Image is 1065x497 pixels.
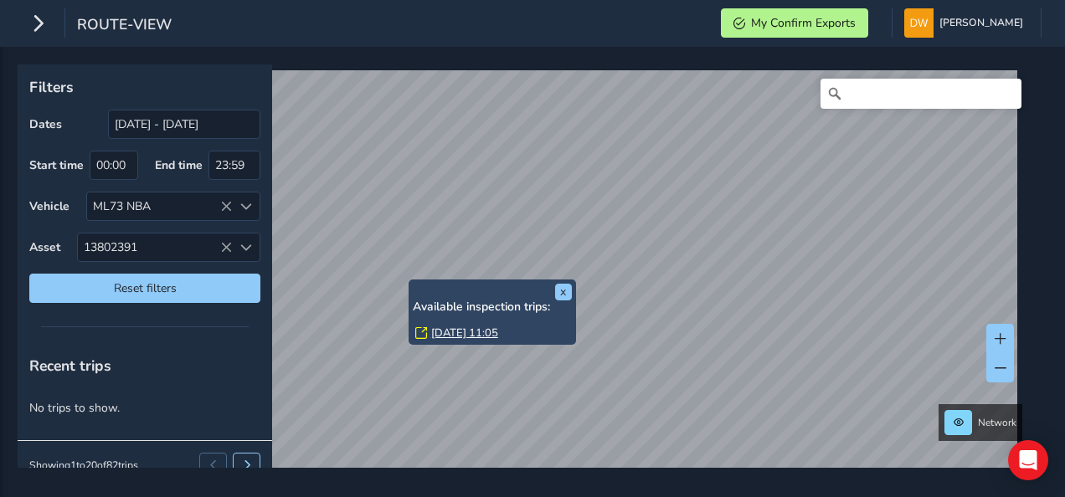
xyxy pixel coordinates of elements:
[904,8,934,38] img: diamond-layout
[904,8,1029,38] button: [PERSON_NAME]
[431,325,498,341] a: [DATE] 11:05
[29,116,62,132] label: Dates
[23,70,1017,487] canvas: Map
[29,239,60,255] label: Asset
[413,300,572,315] h6: Available inspection trips:
[555,284,572,300] button: x
[29,76,260,98] p: Filters
[29,274,260,303] button: Reset filters
[29,459,138,472] div: Showing 1 to 20 of 82 trips
[721,8,868,38] button: My Confirm Exports
[751,15,856,31] span: My Confirm Exports
[18,387,272,428] p: No trips to show.
[29,356,111,376] span: Recent trips
[232,233,260,261] div: Select an asset code
[77,14,172,38] span: route-view
[155,157,203,173] label: End time
[29,157,84,173] label: Start time
[42,280,248,296] span: Reset filters
[821,79,1021,109] input: Search
[29,198,69,214] label: Vehicle
[78,233,232,261] span: 13802391
[939,8,1023,38] span: [PERSON_NAME]
[978,416,1016,429] span: Network
[87,192,232,220] div: ML73 NBA
[1008,440,1048,480] div: Open Intercom Messenger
